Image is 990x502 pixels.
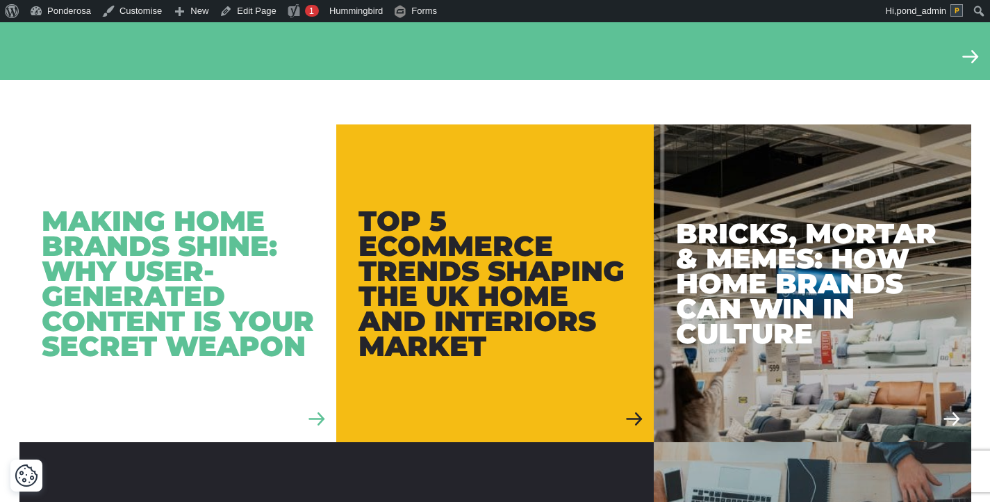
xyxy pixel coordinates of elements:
[336,124,654,442] a: Top 5 Ecommerce Trends Shaping the UK Home and Interiors Market
[676,221,949,346] div: Bricks, Mortar & Memes: How Home Brands Can Win in Culture
[19,124,337,442] a: Making Home Brands Shine: Why User-Generated Content is Your Secret Weapon Making Home Brands Shi...
[654,124,971,442] a: Bricks, Mortar & Memes: How Home Brands Can Win in Culture Bricks, Mortar & Memes: How Home Brand...
[15,464,38,487] img: Revisit consent button
[42,209,315,359] div: Making Home Brands Shine: Why User-Generated Content is Your Secret Weapon
[15,464,38,487] button: Cookie Settings
[358,209,632,359] div: Top 5 Ecommerce Trends Shaping the UK Home and Interiors Market
[309,6,314,16] span: 1
[896,6,946,16] span: pond_admin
